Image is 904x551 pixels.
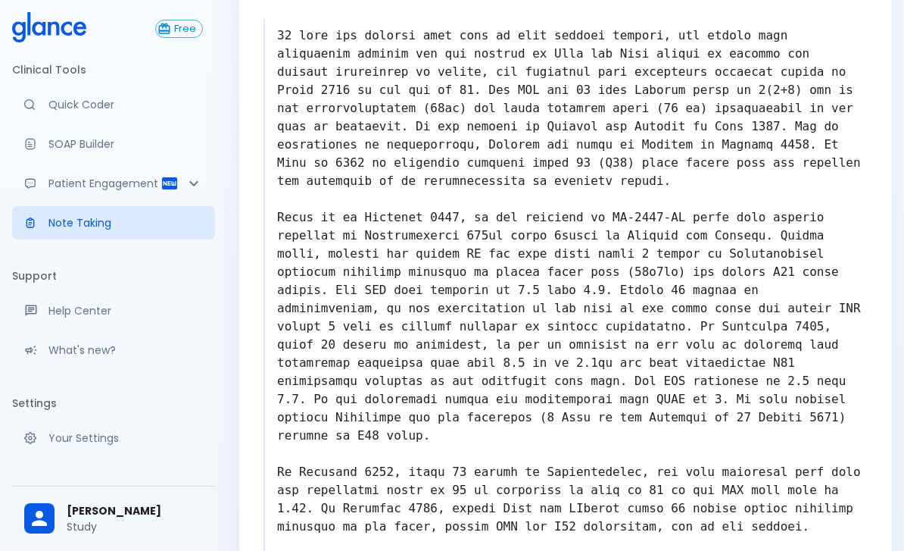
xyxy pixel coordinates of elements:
div: Recent updates and feature releases [12,333,215,367]
div: Patient Reports & Referrals [12,167,215,200]
span: Free [168,23,202,35]
a: Manage your settings [12,421,215,455]
p: Help Center [48,303,203,318]
li: Support [12,258,215,294]
a: Moramiz: Find ICD10AM codes instantly [12,88,215,121]
a: Advanced note-taking [12,206,215,239]
p: Study [67,519,203,534]
li: Clinical Tools [12,52,215,88]
p: Quick Coder [48,97,203,112]
a: Docugen: Compose a clinical documentation in seconds [12,127,215,161]
p: Note Taking [48,215,203,230]
a: Click to view or change your subscription [155,20,215,38]
p: SOAP Builder [48,136,203,152]
button: Free [155,20,203,38]
li: Settings [12,385,215,421]
a: Get help from our support team [12,294,215,327]
span: [PERSON_NAME] [67,503,203,519]
div: [PERSON_NAME]Study [12,493,215,545]
p: Patient Engagement [48,176,161,191]
p: Your Settings [48,430,203,446]
p: What's new? [48,343,203,358]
